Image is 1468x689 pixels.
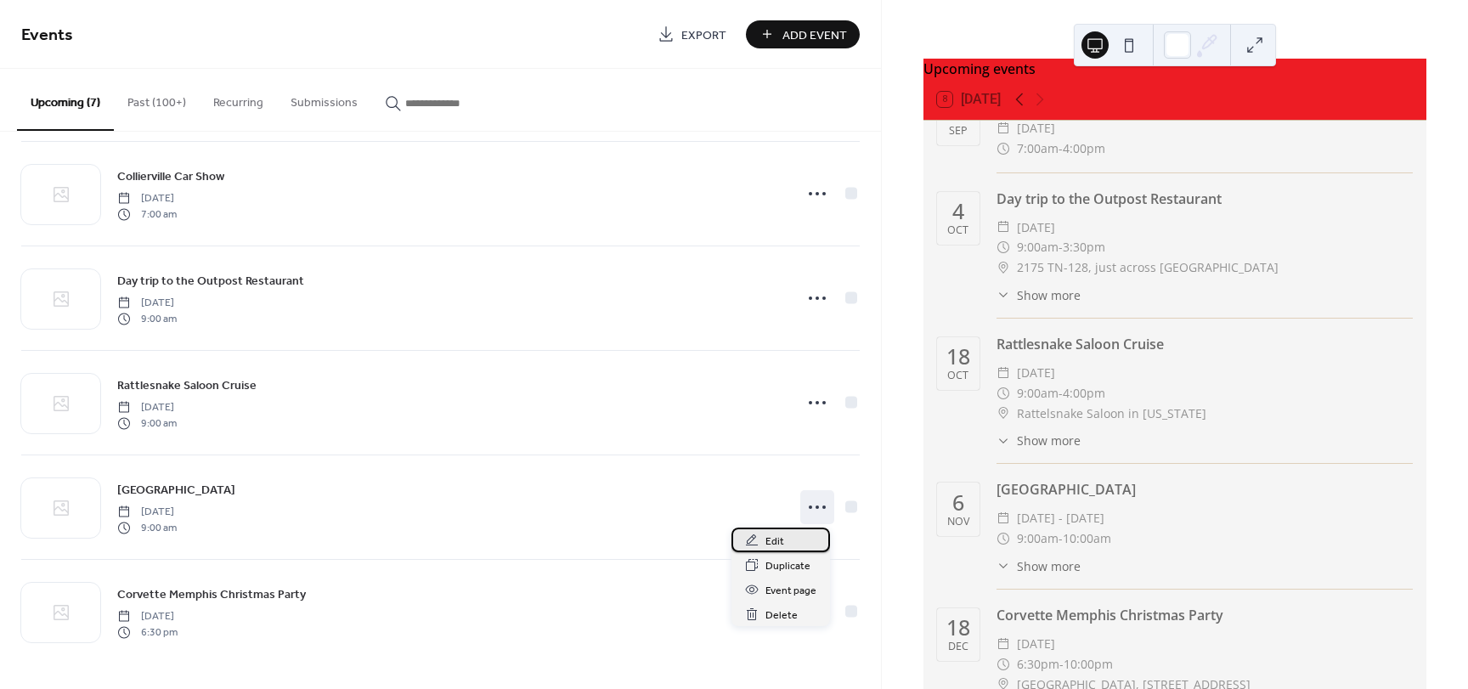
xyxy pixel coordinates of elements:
span: 10:00pm [1064,654,1113,675]
div: ​ [997,257,1010,278]
div: 18 [946,346,970,367]
div: ​ [997,363,1010,383]
div: ​ [997,528,1010,549]
span: - [1059,383,1063,404]
span: Day trip to the Outpost Restaurant [117,273,304,291]
span: 4:00pm [1063,138,1105,159]
span: 9:00 am [117,311,177,326]
span: Add Event [782,26,847,44]
a: Collierville Car Show [117,167,224,186]
span: [DATE] [1017,217,1055,238]
div: ​ [997,237,1010,257]
div: ​ [997,557,1010,575]
div: ​ [997,118,1010,138]
div: ​ [997,508,1010,528]
button: ​Show more [997,286,1081,304]
span: 9:00 am [117,415,177,431]
div: ​ [997,432,1010,449]
span: 9:00am [1017,237,1059,257]
a: Day trip to the Outpost Restaurant [117,271,304,291]
span: 6:30 pm [117,624,178,640]
div: 6 [952,492,964,513]
span: Collierville Car Show [117,168,224,186]
a: Rattlesnake Saloon Cruise [117,376,257,395]
span: Corvette Memphis Christmas Party [117,586,306,604]
div: ​ [997,286,1010,304]
div: 18 [946,617,970,638]
span: Rattlesnake Saloon Cruise [117,377,257,395]
span: 2175 TN-128, just across [GEOGRAPHIC_DATA] [1017,257,1279,278]
button: Past (100+) [114,69,200,129]
div: ​ [997,634,1010,654]
span: Edit [765,533,784,551]
span: Duplicate [765,557,810,575]
button: ​Show more [997,432,1081,449]
span: Show more [1017,286,1081,304]
span: [DATE] [117,191,177,206]
div: ​ [997,404,1010,424]
div: ​ [997,217,1010,238]
span: [DATE] [117,400,177,415]
div: Dec [948,641,968,652]
button: Submissions [277,69,371,129]
a: Export [645,20,739,48]
span: Show more [1017,432,1081,449]
a: Corvette Memphis Christmas Party [117,585,306,604]
span: Events [21,19,73,52]
span: 3:30pm [1063,237,1105,257]
button: ​Show more [997,557,1081,575]
span: [GEOGRAPHIC_DATA] [117,482,235,500]
span: Delete [765,607,798,624]
span: Show more [1017,557,1081,575]
span: Rattelsnake Saloon in [US_STATE] [1017,404,1206,424]
span: Export [681,26,726,44]
div: Oct [947,370,968,381]
a: [GEOGRAPHIC_DATA] [117,480,235,500]
span: [DATE] - [DATE] [1017,508,1104,528]
span: - [1059,138,1063,159]
span: 7:00am [1017,138,1059,159]
span: [DATE] [117,296,177,311]
span: - [1059,528,1063,549]
span: 10:00am [1063,528,1111,549]
span: 6:30pm [1017,654,1059,675]
div: Nov [947,517,969,528]
div: Rattlesnake Saloon Cruise [997,334,1413,354]
span: [DATE] [117,609,178,624]
span: [DATE] [117,505,177,520]
span: [DATE] [1017,634,1055,654]
span: 7:00 am [117,206,177,222]
span: 9:00am [1017,383,1059,404]
span: 9:00am [1017,528,1059,549]
div: ​ [997,654,1010,675]
div: 27 [946,101,970,122]
div: 4 [952,200,964,222]
div: Sep [949,126,968,137]
span: - [1059,654,1064,675]
button: Upcoming (7) [17,69,114,131]
span: 9:00 am [117,520,177,535]
span: [DATE] [1017,118,1055,138]
span: 4:00pm [1063,383,1105,404]
div: ​ [997,138,1010,159]
div: Upcoming events [923,59,1426,79]
div: Corvette Memphis Christmas Party [997,605,1413,625]
button: Add Event [746,20,860,48]
div: Day trip to the Outpost Restaurant [997,189,1413,209]
span: - [1059,237,1063,257]
span: Event page [765,582,816,600]
div: [GEOGRAPHIC_DATA] [997,479,1413,500]
span: [DATE] [1017,363,1055,383]
div: Oct [947,225,968,236]
button: Recurring [200,69,277,129]
div: ​ [997,383,1010,404]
